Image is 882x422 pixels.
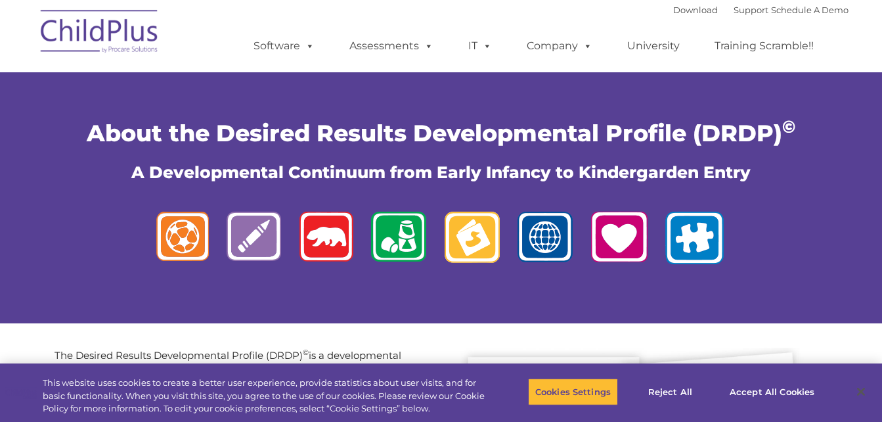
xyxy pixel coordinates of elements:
button: Reject All [629,378,711,406]
p: The Desired Results Developmental Profile (DRDP) is a developmental continuum from early infancy ... [55,348,431,411]
button: Accept All Cookies [722,378,822,406]
img: ChildPlus by Procare Solutions [34,1,165,66]
a: Training Scramble!! [701,33,827,59]
span: About the Desired Results Developmental Profile (DRDP) [87,119,795,147]
a: Download [673,5,718,15]
sup: © [782,116,795,137]
span: A Developmental Continuum from Early Infancy to Kindergarden Entry [131,162,751,182]
div: This website uses cookies to create a better user experience, provide statistics about user visit... [43,377,485,415]
a: IT [455,33,505,59]
a: Assessments [336,33,447,59]
img: logos [146,204,737,277]
button: Cookies Settings [528,378,618,406]
a: University [614,33,693,59]
a: Support [734,5,768,15]
a: Software [240,33,328,59]
a: Schedule A Demo [771,5,849,15]
button: Close [847,377,875,406]
sup: © [303,348,309,357]
a: Company [514,33,606,59]
font: | [673,5,849,15]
